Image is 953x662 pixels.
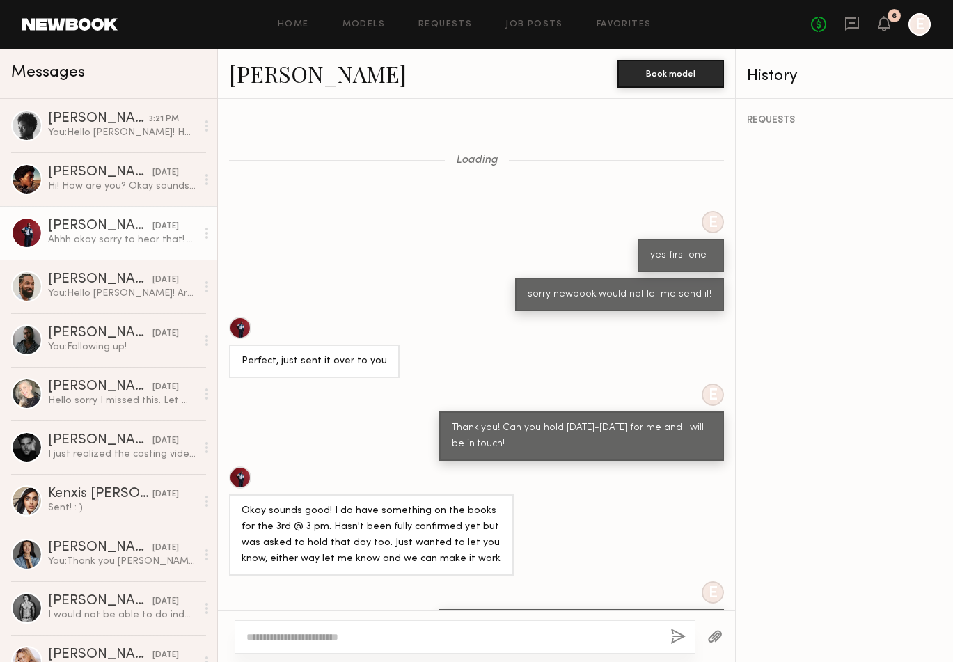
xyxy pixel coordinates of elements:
div: [DATE] [152,542,179,555]
div: Perfect, just sent it over to you [242,354,387,370]
div: yes first one [650,248,711,264]
div: [DATE] [152,381,179,394]
span: Loading [456,155,498,166]
div: History [747,68,942,84]
a: [PERSON_NAME] [229,58,407,88]
div: You: Hello [PERSON_NAME]! How Is your availability on [DATE] or 22? And what will your hair be li... [48,126,196,139]
div: Thank you! Can you hold [DATE]-[DATE] for me and I will be in touch! [452,420,711,452]
div: Hi! How are you? Okay sounds good- just let me know the new dates when you find out [48,180,196,193]
div: [DATE] [152,434,179,448]
div: Ahhh okay sorry to hear that! Yeah no worries, just keep me posted and I'll make sure to make mys... [48,233,196,246]
div: [PERSON_NAME] [48,541,152,555]
div: [DATE] [152,274,179,287]
a: Home [278,20,309,29]
div: [DATE] [152,327,179,340]
div: [PERSON_NAME] [48,434,152,448]
div: [PERSON_NAME] [48,326,152,340]
div: [PERSON_NAME] [48,380,152,394]
div: [PERSON_NAME] [48,112,149,126]
div: [DATE] [152,220,179,233]
div: You: Thank you [PERSON_NAME]! [48,555,196,568]
div: Hello sorry I missed this. Let me know if there are shoots in the future! [48,394,196,407]
a: E [908,13,931,36]
a: Job Posts [505,20,563,29]
div: [PERSON_NAME] [48,273,152,287]
a: Requests [418,20,472,29]
div: You: Hello [PERSON_NAME]! Are you free [DATE] or 3? If so, can you send me a casting video showin... [48,287,196,300]
span: Messages [11,65,85,81]
div: [DATE] [152,595,179,608]
div: [PERSON_NAME] [48,648,152,662]
div: [PERSON_NAME] [48,166,152,180]
div: [DATE] [152,649,179,662]
div: Kenxis [PERSON_NAME] [48,487,152,501]
div: I would not be able to do indefinite eCom usage but would love to help out with the content! How ... [48,608,196,622]
div: REQUESTS [747,116,942,125]
a: Book model [617,67,724,79]
a: Models [342,20,385,29]
div: Sent! : ) [48,501,196,514]
div: [DATE] [152,166,179,180]
div: [DATE] [152,488,179,501]
div: 3:21 PM [149,113,179,126]
div: sorry newbook would not let me send it! [528,287,711,303]
button: Book model [617,60,724,88]
a: Favorites [597,20,652,29]
div: I just realized the casting video never sent, there was an uploading issue. I had no idea. [48,448,196,461]
div: [PERSON_NAME] [48,594,152,608]
div: Okay sounds good! I do have something on the books for the 3rd @ 3 pm. Hasn't been fully confirme... [242,503,501,567]
div: 6 [892,13,897,20]
div: [PERSON_NAME] [48,219,152,233]
div: You: Following up! [48,340,196,354]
